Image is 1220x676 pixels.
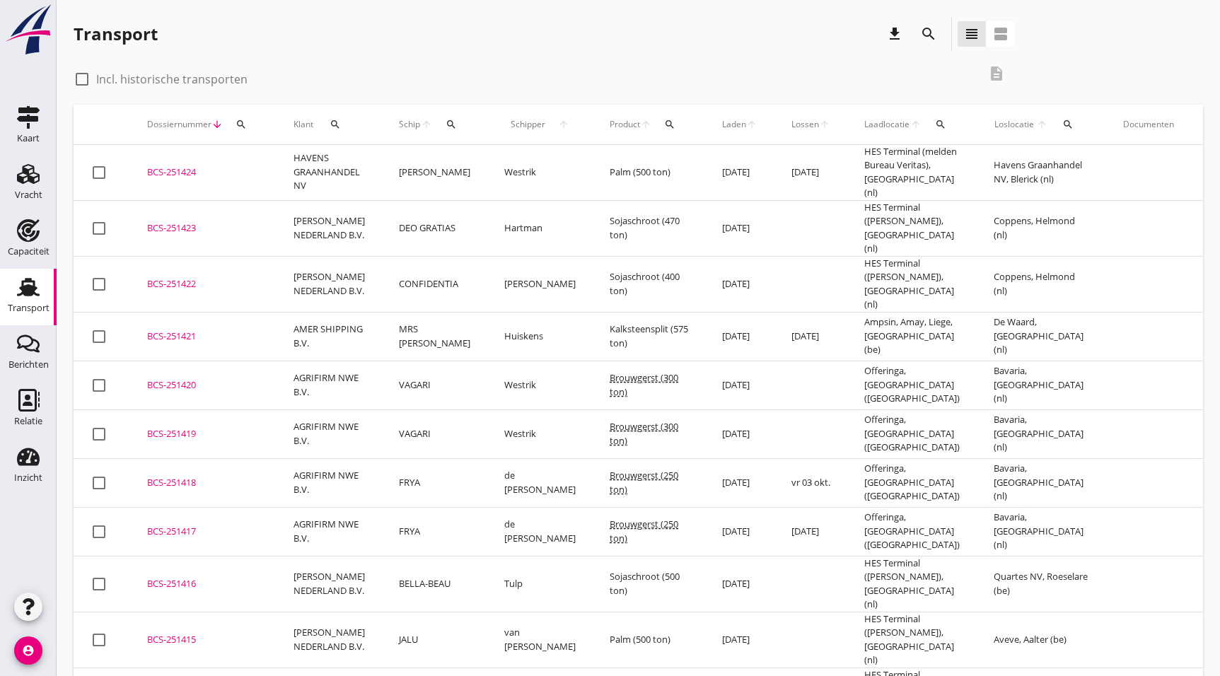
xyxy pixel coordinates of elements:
[774,312,847,361] td: [DATE]
[382,145,487,201] td: [PERSON_NAME]
[593,312,705,361] td: Kalksteensplit (575 ton)
[277,145,382,201] td: HAVENS GRAANHANDEL NV
[847,200,977,256] td: HES Terminal ([PERSON_NAME]), [GEOGRAPHIC_DATA] (nl)
[705,256,774,312] td: [DATE]
[886,25,903,42] i: download
[977,200,1106,256] td: Coppens, Helmond (nl)
[277,256,382,312] td: [PERSON_NAME] NEDERLAND B.V.
[963,25,980,42] i: view_headline
[977,458,1106,507] td: Bavaria, [GEOGRAPHIC_DATA] (nl)
[487,612,593,668] td: van [PERSON_NAME]
[593,556,705,612] td: Sojaschroot (500 ton)
[382,200,487,256] td: DEO GRATIAS
[705,200,774,256] td: [DATE]
[382,361,487,409] td: VAGARI
[147,165,260,180] div: BCS-251424
[446,119,457,130] i: search
[847,612,977,668] td: HES Terminal ([PERSON_NAME]), [GEOGRAPHIC_DATA] (nl)
[705,145,774,201] td: [DATE]
[664,119,675,130] i: search
[277,361,382,409] td: AGRIFIRM NWE B.V.
[593,200,705,256] td: Sojaschroot (470 ton)
[705,612,774,668] td: [DATE]
[640,119,651,130] i: arrow_upward
[277,507,382,556] td: AGRIFIRM NWE B.V.
[147,378,260,392] div: BCS-251420
[277,458,382,507] td: AGRIFIRM NWE B.V.
[705,458,774,507] td: [DATE]
[504,118,552,131] span: Schipper
[774,507,847,556] td: [DATE]
[487,507,593,556] td: de [PERSON_NAME]
[487,409,593,458] td: Westrik
[847,256,977,312] td: HES Terminal ([PERSON_NAME]), [GEOGRAPHIC_DATA] (nl)
[977,507,1106,556] td: Bavaria, [GEOGRAPHIC_DATA] (nl)
[791,118,819,131] span: Lossen
[977,145,1106,201] td: Havens Graanhandel NV, Blerick (nl)
[847,361,977,409] td: Offeringa, [GEOGRAPHIC_DATA] ([GEOGRAPHIC_DATA])
[705,556,774,612] td: [DATE]
[74,23,158,45] div: Transport
[382,458,487,507] td: FRYA
[277,200,382,256] td: [PERSON_NAME] NEDERLAND B.V.
[935,119,946,130] i: search
[746,119,757,130] i: arrow_upward
[977,256,1106,312] td: Coppens, Helmond (nl)
[487,556,593,612] td: Tulp
[705,361,774,409] td: [DATE]
[847,312,977,361] td: Ampsin, Amay, Liege, [GEOGRAPHIC_DATA] (be)
[977,409,1106,458] td: Bavaria, [GEOGRAPHIC_DATA] (nl)
[294,107,365,141] div: Klant
[992,25,1009,42] i: view_agenda
[147,221,260,235] div: BCS-251423
[421,119,433,130] i: arrow_upward
[1062,119,1074,130] i: search
[994,118,1035,131] span: Loslocatie
[593,256,705,312] td: Sojaschroot (400 ton)
[147,427,260,441] div: BCS-251419
[847,409,977,458] td: Offeringa, [GEOGRAPHIC_DATA] ([GEOGRAPHIC_DATA])
[8,247,50,256] div: Capaciteit
[14,473,42,482] div: Inzicht
[3,4,54,56] img: logo-small.a267ee39.svg
[819,119,830,130] i: arrow_upward
[910,119,922,130] i: arrow_upward
[17,134,40,143] div: Kaart
[14,416,42,426] div: Relatie
[487,200,593,256] td: Hartman
[487,312,593,361] td: Huiskens
[147,277,260,291] div: BCS-251422
[487,458,593,507] td: de [PERSON_NAME]
[722,118,746,131] span: Laden
[705,507,774,556] td: [DATE]
[147,118,211,131] span: Dossiernummer
[610,420,678,447] span: Brouwgerst (300 ton)
[382,507,487,556] td: FRYA
[977,361,1106,409] td: Bavaria, [GEOGRAPHIC_DATA] (nl)
[330,119,341,130] i: search
[382,556,487,612] td: BELLA-BEAU
[8,360,49,369] div: Berichten
[977,312,1106,361] td: De Waard, [GEOGRAPHIC_DATA] (nl)
[14,636,42,665] i: account_circle
[705,312,774,361] td: [DATE]
[382,312,487,361] td: MRS [PERSON_NAME]
[705,409,774,458] td: [DATE]
[147,633,260,647] div: BCS-251415
[277,612,382,668] td: [PERSON_NAME] NEDERLAND B.V.
[610,469,678,496] span: Brouwgerst (250 ton)
[147,476,260,490] div: BCS-251418
[977,556,1106,612] td: Quartes NV, Roeselare (be)
[774,145,847,201] td: [DATE]
[552,119,576,130] i: arrow_upward
[236,119,247,130] i: search
[593,145,705,201] td: Palm (500 ton)
[382,612,487,668] td: JALU
[487,256,593,312] td: [PERSON_NAME]
[277,409,382,458] td: AGRIFIRM NWE B.V.
[382,409,487,458] td: VAGARI
[8,303,50,313] div: Transport
[399,118,421,131] span: Schip
[96,72,248,86] label: Incl. historische transporten
[593,612,705,668] td: Palm (500 ton)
